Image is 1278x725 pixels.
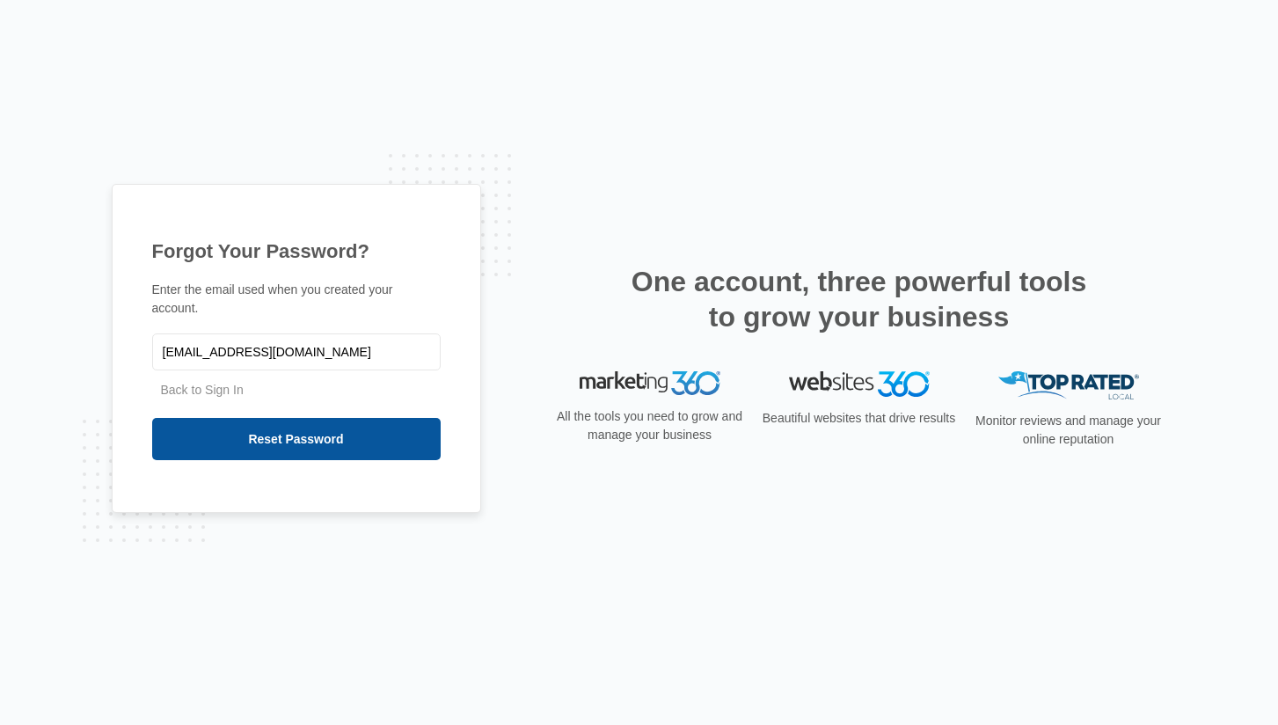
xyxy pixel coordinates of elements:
p: All the tools you need to grow and manage your business [551,407,749,444]
p: Enter the email used when you created your account. [152,281,441,318]
img: Top Rated Local [998,371,1139,400]
p: Beautiful websites that drive results [761,409,958,428]
input: Reset Password [152,418,441,460]
h2: One account, three powerful tools to grow your business [626,264,1092,334]
input: Email [152,333,441,370]
img: Websites 360 [789,371,930,397]
img: Marketing 360 [580,371,720,396]
a: Back to Sign In [161,383,244,397]
p: Monitor reviews and manage your online reputation [970,412,1167,449]
h1: Forgot Your Password? [152,237,441,266]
